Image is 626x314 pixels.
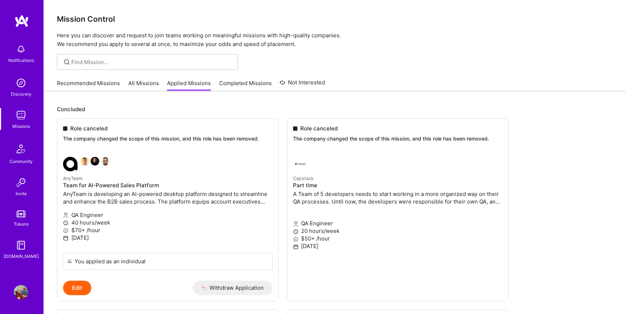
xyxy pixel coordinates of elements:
p: AnyTeam is developing an AI-powered desktop platform designed to streamline and enhance the B2B s... [63,190,272,205]
small: AnyTeam [63,176,83,181]
h3: Mission Control [57,14,613,24]
img: tokens [17,210,25,217]
p: [DATE] [63,234,272,242]
p: Here you can discover and request to join teams working on meaningful missions with high-quality ... [57,31,613,49]
button: Withdraw Application [193,281,273,295]
h4: Team for AI-Powered Sales Platform [63,182,272,189]
a: Applied Missions [167,79,211,91]
img: teamwork [14,108,28,122]
a: AnyTeam company logoSouvik BasuJames TouheyGrzegorz WróblewskiAnyTeamTeam for AI-Powered Sales Pl... [57,151,278,253]
a: Not Interested [280,78,325,91]
i: icon Clock [63,220,68,226]
img: Community [12,140,30,158]
i: icon SearchGrey [63,58,71,66]
img: Invite [14,175,28,190]
p: QA Engineer [63,211,272,219]
div: Community [9,158,33,165]
span: Role canceled [70,125,108,132]
a: Completed Missions [219,79,272,91]
div: Discovery [11,90,32,98]
div: Notifications [8,56,34,64]
img: Souvik Basu [80,157,89,166]
img: AnyTeam company logo [63,157,78,171]
img: logo [14,14,29,28]
p: Concluded [57,105,613,113]
div: Tokens [14,220,29,228]
div: Missions [12,122,30,130]
img: James Touhey [91,157,99,166]
a: Recommended Missions [57,79,120,91]
a: User Avatar [12,285,30,300]
div: You applied as an individual [75,258,146,265]
i: icon Calendar [63,235,68,241]
button: Edit [63,281,91,295]
img: guide book [14,238,28,252]
img: User Avatar [14,285,28,300]
img: bell [14,42,28,56]
input: Find Mission... [71,58,233,66]
a: All Missions [128,79,159,91]
div: Invite [16,190,27,197]
img: discovery [14,76,28,90]
i: icon MoneyGray [63,228,68,233]
img: Grzegorz Wróblewski [101,157,109,166]
i: icon Applicant [63,213,68,218]
p: 40 hours/week [63,219,272,226]
p: The company changed the scope of this mission, and this role has been removed. [63,135,272,142]
p: $70+ /hour [63,226,272,234]
div: [DOMAIN_NAME] [4,252,39,260]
